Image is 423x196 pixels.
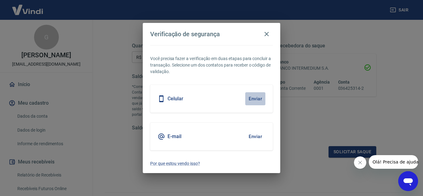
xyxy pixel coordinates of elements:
[245,130,265,143] button: Enviar
[4,4,52,9] span: Olá! Precisa de ajuda?
[245,92,265,105] button: Enviar
[150,30,220,38] h4: Verificação de segurança
[369,155,418,169] iframe: Mensagem da empresa
[168,96,183,102] h5: Celular
[150,160,273,167] a: Por que estou vendo isso?
[168,133,181,140] h5: E-mail
[354,156,366,169] iframe: Fechar mensagem
[150,55,273,75] p: Você precisa fazer a verificação em duas etapas para concluir a transação. Selecione um dos conta...
[398,171,418,191] iframe: Botão para abrir a janela de mensagens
